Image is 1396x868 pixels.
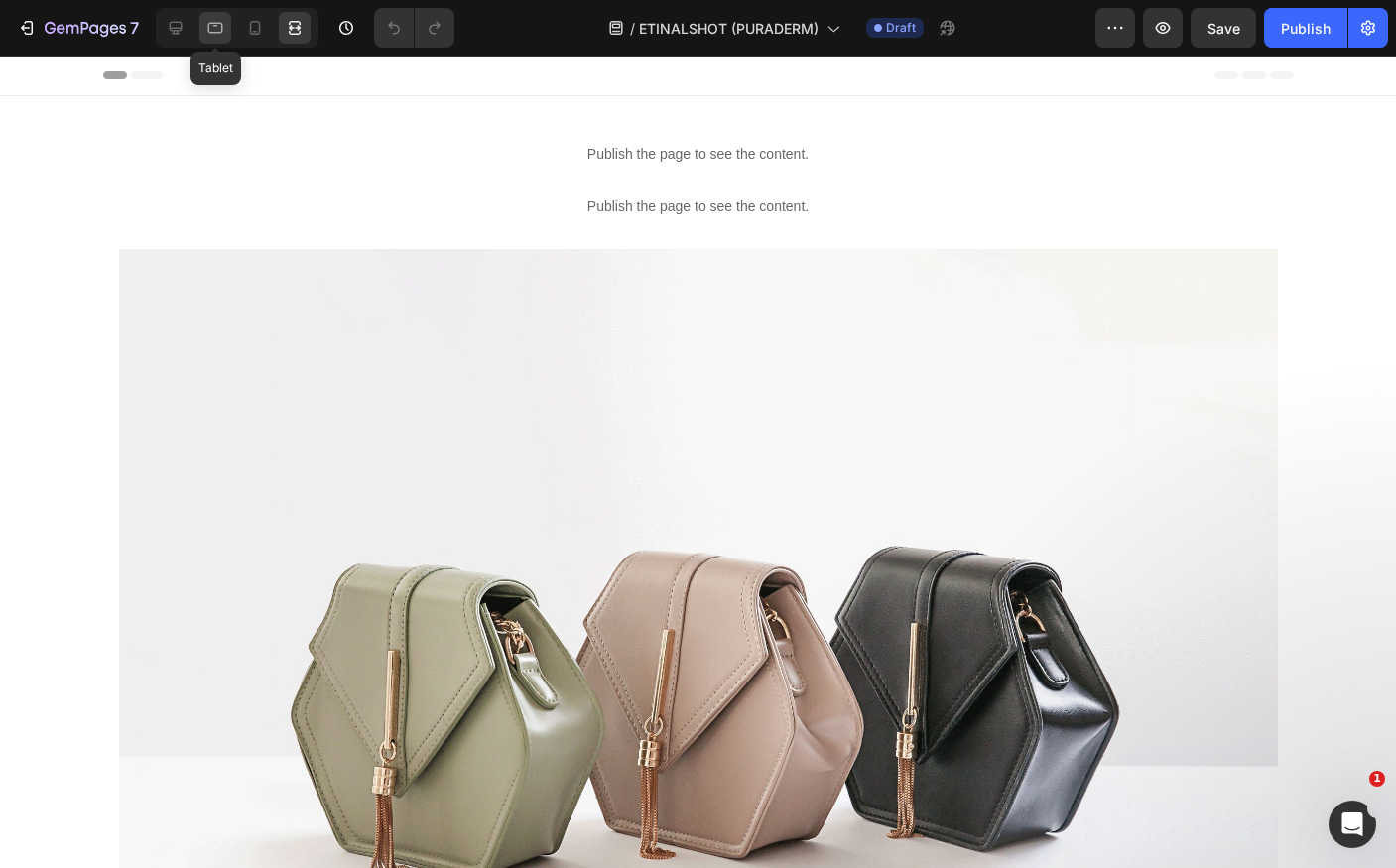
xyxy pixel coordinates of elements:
p: Publish the page to see the content. [103,141,1294,162]
p: 7 [130,16,139,40]
span: Save [1207,20,1240,37]
span: 1 [1369,771,1385,787]
p: Publish the page to see the content. [103,88,1294,109]
iframe: Intercom live chat [1329,801,1376,848]
button: Publish [1264,8,1347,48]
button: 7 [8,8,148,48]
div: Undo/Redo [374,8,454,48]
button: Save [1191,8,1256,48]
span: / [630,18,635,39]
span: ETINALSHOT (PURADERM) [639,18,819,39]
span: Draft [886,19,916,37]
div: Publish [1281,18,1331,39]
